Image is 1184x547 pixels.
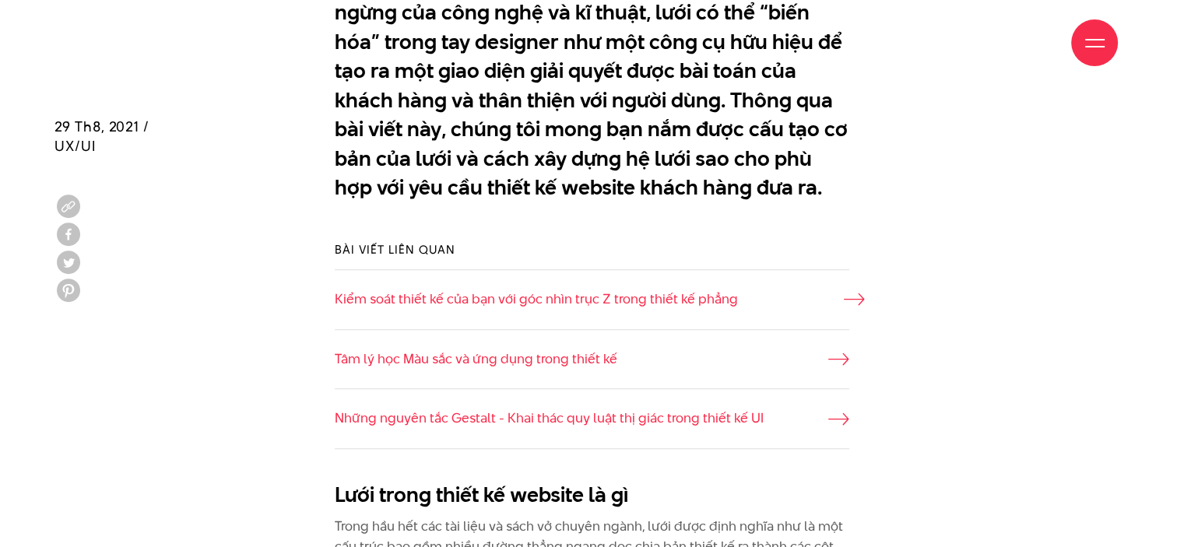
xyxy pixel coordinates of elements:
[335,480,849,510] h2: Lưới trong thiết kế website là gì
[54,117,149,156] span: 29 Th8, 2021 / UX/UI
[335,349,849,370] a: Tâm lý học Màu sắc và ứng dụng trong thiết kế
[335,289,849,310] a: Kiểm soát thiết kế của bạn với góc nhìn trục Z trong thiết kế phẳng
[335,408,849,429] a: Những nguyên tắc Gestalt - Khai thác quy luật thị giác trong thiết kế UI
[335,241,849,258] h3: Bài viết liên quan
